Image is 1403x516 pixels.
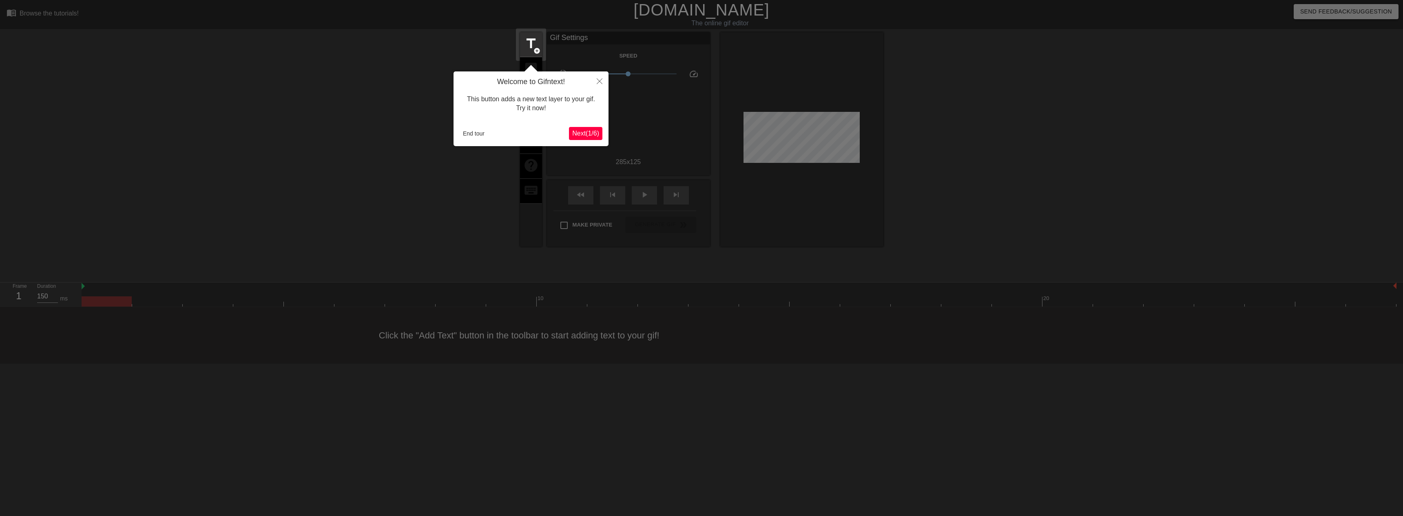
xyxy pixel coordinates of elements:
div: This button adds a new text layer to your gif. Try it now! [460,87,602,121]
span: Next ( 1 / 6 ) [572,130,599,137]
button: End tour [460,127,488,140]
h4: Welcome to Gifntext! [460,78,602,87]
button: Close [591,71,609,90]
button: Next [569,127,602,140]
